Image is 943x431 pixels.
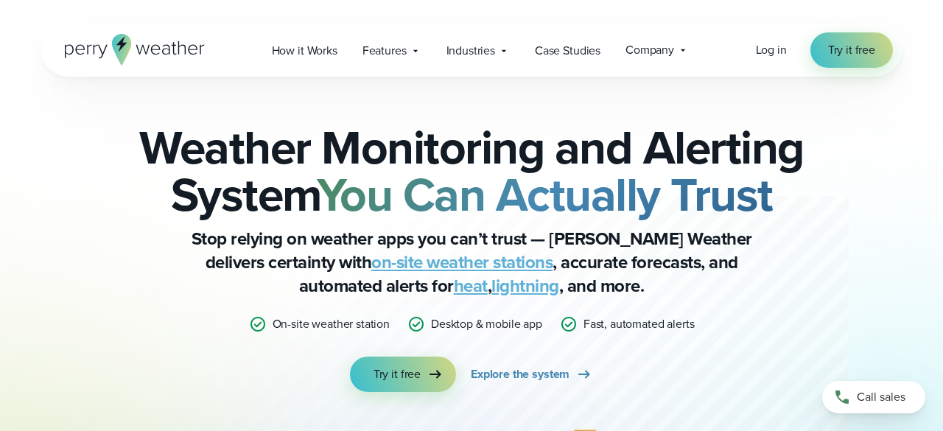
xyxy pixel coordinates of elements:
[177,227,766,298] p: Stop relying on weather apps you can’t trust — [PERSON_NAME] Weather delivers certainty with , ac...
[446,42,495,60] span: Industries
[259,35,350,66] a: How it Works
[822,381,925,413] a: Call sales
[756,41,787,59] a: Log in
[810,32,893,68] a: Try it free
[522,35,613,66] a: Case Studies
[371,249,553,276] a: on-site weather stations
[535,42,600,60] span: Case Studies
[454,273,488,299] a: heat
[828,41,875,59] span: Try it free
[115,124,828,218] h2: Weather Monitoring and Alerting System
[625,41,674,59] span: Company
[756,41,787,58] span: Log in
[583,315,695,333] p: Fast, automated alerts
[317,160,773,229] strong: You Can Actually Trust
[491,273,559,299] a: lightning
[471,365,569,383] span: Explore the system
[857,388,905,406] span: Call sales
[273,315,390,333] p: On-site weather station
[272,42,337,60] span: How it Works
[374,365,421,383] span: Try it free
[431,315,542,333] p: Desktop & mobile app
[471,357,593,392] a: Explore the system
[350,357,456,392] a: Try it free
[362,42,407,60] span: Features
